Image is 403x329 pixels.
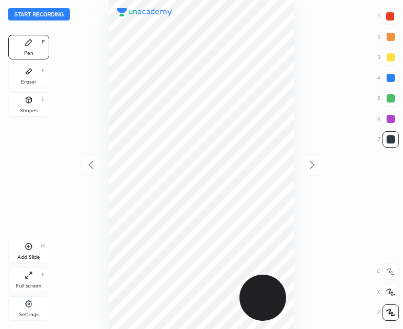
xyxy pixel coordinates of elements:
div: Eraser [21,79,36,85]
img: logo.38c385cc.svg [117,8,172,16]
div: E [42,68,45,73]
div: 4 [377,70,399,86]
div: Shapes [20,108,37,113]
div: 6 [377,111,399,127]
div: F [42,272,45,277]
div: Add Slide [17,255,40,260]
div: Settings [19,312,38,317]
div: Z [377,304,399,321]
div: Full screen [16,283,42,289]
div: 3 [378,49,399,66]
div: P [42,39,45,45]
button: Start recording [8,8,70,20]
div: H [41,243,45,249]
div: C [377,263,399,280]
div: 2 [378,29,399,45]
div: L [42,97,45,102]
div: 5 [377,90,399,107]
div: Pen [24,51,33,56]
div: 1 [378,8,398,25]
div: X [377,284,399,300]
div: 7 [378,131,399,148]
